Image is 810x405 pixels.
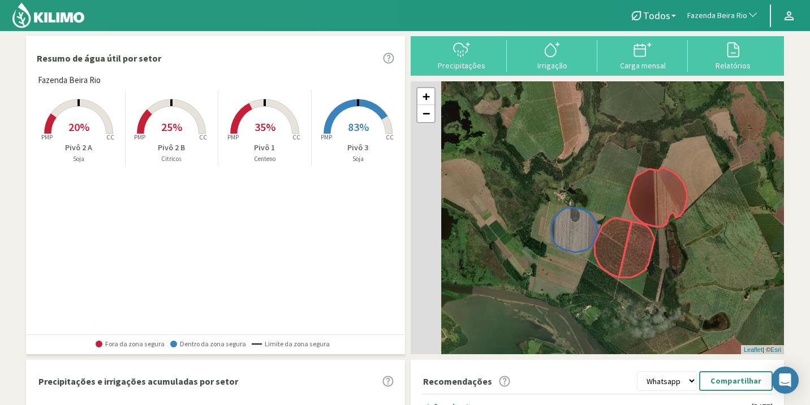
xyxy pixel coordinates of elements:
[134,133,145,141] tspan: PMP
[348,120,369,134] span: 83%
[126,142,218,154] p: Pivô 2 B
[601,62,684,69] div: Carga mensal
[126,154,218,164] p: Citricos
[386,133,394,141] tspan: CC
[710,374,761,387] p: Compartilhar
[417,105,434,122] a: Zoom out
[41,133,53,141] tspan: PMP
[597,40,688,70] button: Carga mensal
[68,120,89,134] span: 20%
[161,120,182,134] span: 25%
[292,133,300,141] tspan: CC
[691,62,775,69] div: Relatórios
[770,346,781,353] a: Esri
[255,120,275,134] span: 35%
[510,62,594,69] div: Irrigação
[416,40,507,70] button: Precipitações
[312,142,405,154] p: Pivô 3
[688,40,778,70] button: Relatórios
[682,3,764,28] button: Fazenda Beira Rio
[11,2,85,29] img: Kilimo
[170,340,246,348] span: Dentro da zona segura
[37,51,161,65] p: Resumo de água útil por setor
[252,340,330,348] span: Limite da zona segura
[741,345,784,355] div: | ©
[32,142,125,154] p: Pivô 2 A
[96,340,165,348] span: Fora da zona segura
[38,74,101,87] span: Fazenda Beira Rio
[200,133,208,141] tspan: CC
[38,374,238,388] p: Precipitações e irrigações acumuladas por setor
[227,133,239,141] tspan: PMP
[423,374,492,388] p: Recomendações
[420,62,503,69] div: Precipitações
[687,10,747,21] span: Fazenda Beira Rio
[417,88,434,105] a: Zoom in
[106,133,114,141] tspan: CC
[321,133,332,141] tspan: PMP
[218,154,311,164] p: Centeno
[32,154,125,164] p: Soja
[643,10,670,21] span: Todos
[312,154,405,164] p: Soja
[744,346,762,353] a: Leaflet
[507,40,597,70] button: Irrigação
[699,371,773,391] button: Compartilhar
[218,142,311,154] p: Pivô 1
[772,367,799,394] div: Open Intercom Messenger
